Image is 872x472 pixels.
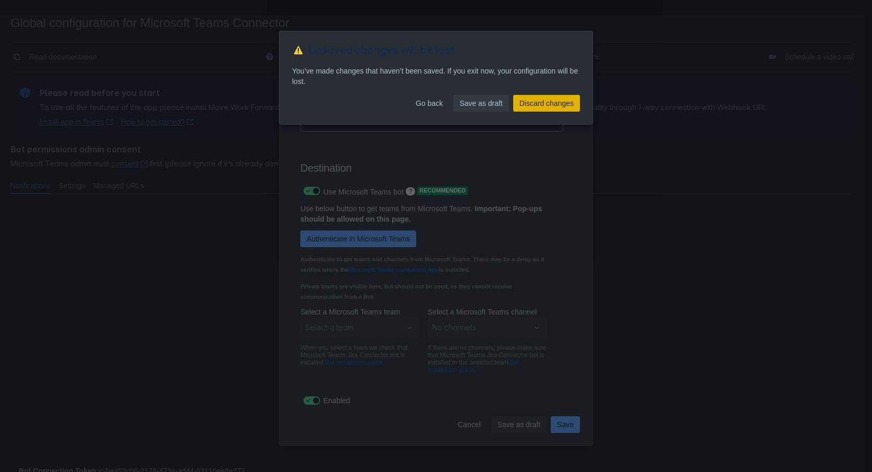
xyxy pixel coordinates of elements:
span: warning [292,44,305,56]
span: Go back [416,95,443,112]
span: Discard changes [519,95,574,112]
button: Discard changes [513,95,580,112]
div: You’ve made changes that haven’t been saved. If you exit now, your configuration will be lost. [280,65,592,88]
button: Go back [409,95,449,112]
span: Unsaved changes will be lost [309,44,454,57]
button: Save as draft [453,95,509,112]
span: Save as draft [459,95,503,112]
